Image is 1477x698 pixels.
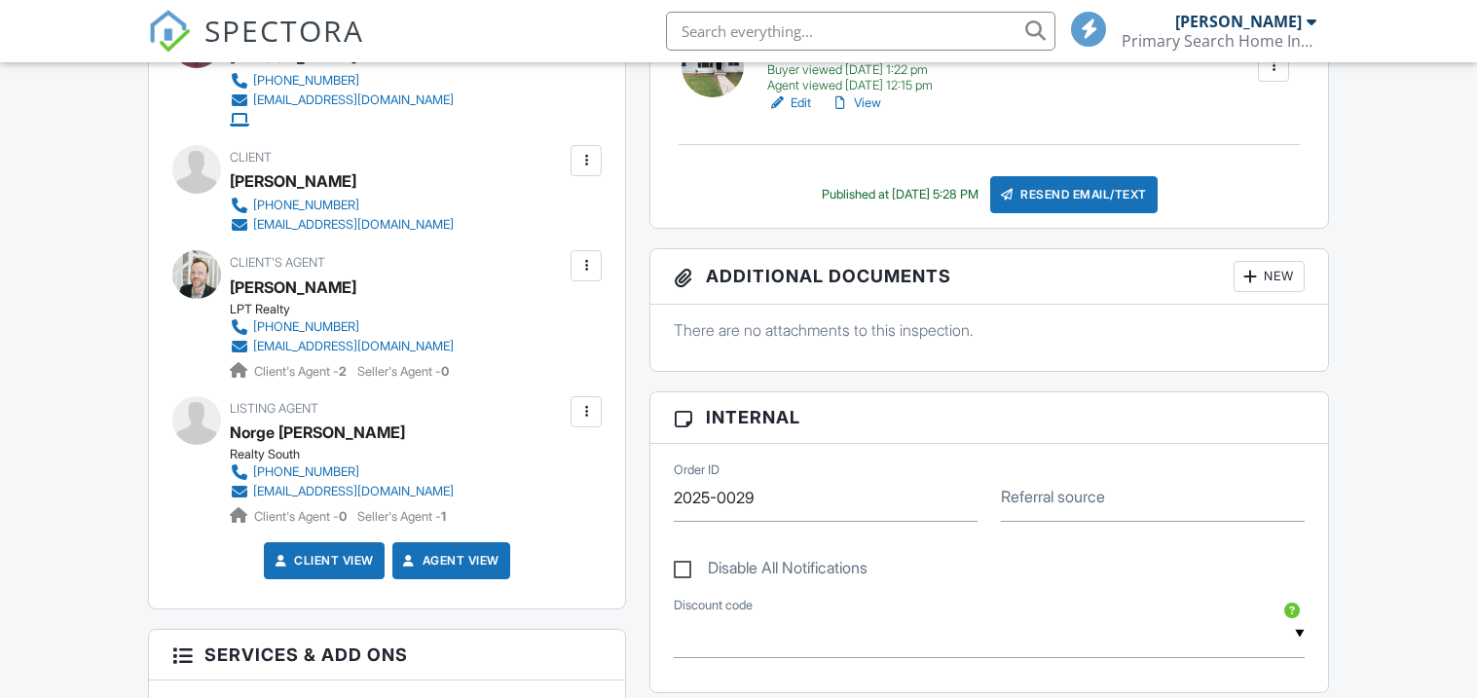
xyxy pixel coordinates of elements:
a: [PHONE_NUMBER] [230,462,454,482]
strong: 0 [441,364,449,379]
a: Agent View [399,551,499,570]
div: [PERSON_NAME] [230,166,356,196]
div: Published at [DATE] 5:28 PM [822,187,979,202]
div: [PHONE_NUMBER] [253,464,359,480]
label: Discount code [674,597,753,614]
a: [PHONE_NUMBER] [230,317,454,337]
a: [PERSON_NAME] [230,273,356,302]
h3: Internal [650,392,1328,443]
a: [PHONE_NUMBER] [230,71,454,91]
a: [PHONE_NUMBER] [230,196,454,215]
div: [PHONE_NUMBER] [253,319,359,335]
img: The Best Home Inspection Software - Spectora [148,10,191,53]
h3: Additional Documents [650,249,1328,305]
a: [EMAIL_ADDRESS][DOMAIN_NAME] [230,91,454,110]
div: [PHONE_NUMBER] [253,198,359,213]
input: Search everything... [666,12,1055,51]
div: [PERSON_NAME] [1175,12,1302,31]
div: [EMAIL_ADDRESS][DOMAIN_NAME] [253,339,454,354]
span: Client's Agent [230,255,325,270]
p: There are no attachments to this inspection. [674,319,1305,341]
div: LPT Realty [230,302,469,317]
div: Realty South [230,447,469,462]
strong: 1 [441,509,446,524]
h3: Services & Add ons [149,630,626,680]
span: Listing Agent [230,401,318,416]
span: Client [230,150,272,165]
a: Edit [767,93,811,113]
div: [EMAIL_ADDRESS][DOMAIN_NAME] [253,92,454,108]
a: View [831,93,881,113]
span: Seller's Agent - [357,509,446,524]
div: Buyer viewed [DATE] 1:22 pm [767,62,1071,78]
label: Order ID [674,461,720,479]
a: [EMAIL_ADDRESS][DOMAIN_NAME] [230,215,454,235]
div: Primary Search Home Inspections [1122,31,1316,51]
a: Client View [271,551,374,570]
div: [PHONE_NUMBER] [253,73,359,89]
span: Seller's Agent - [357,364,449,379]
div: [EMAIL_ADDRESS][DOMAIN_NAME] [253,217,454,233]
strong: 0 [339,509,347,524]
div: [EMAIL_ADDRESS][DOMAIN_NAME] [253,484,454,499]
strong: 2 [339,364,347,379]
a: [EMAIL_ADDRESS][DOMAIN_NAME] [230,482,454,501]
a: [EMAIL_ADDRESS][DOMAIN_NAME] [230,337,454,356]
span: SPECTORA [204,10,364,51]
a: SPECTORA [148,26,364,67]
span: Client's Agent - [254,364,350,379]
div: New [1234,261,1305,292]
label: Disable All Notifications [674,559,868,583]
a: Norge [PERSON_NAME] [230,418,405,447]
div: Resend Email/Text [990,176,1158,213]
span: Client's Agent - [254,509,350,524]
div: Agent viewed [DATE] 12:15 pm [767,78,1071,93]
label: Referral source [1001,486,1105,507]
